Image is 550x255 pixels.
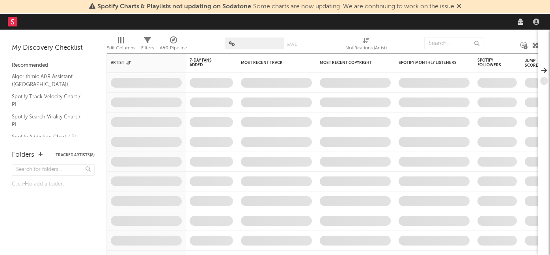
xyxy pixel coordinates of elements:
[424,37,483,49] input: Search...
[141,34,154,56] div: Filters
[12,180,95,189] div: Click to add a folder.
[160,43,187,53] div: A&R Pipeline
[106,34,135,56] div: Edit Columns
[345,43,387,53] div: Notifications (Artist)
[287,42,297,47] button: Save
[12,133,87,141] a: Spotify Addiction Chart / PL
[106,43,135,53] div: Edit Columns
[457,4,461,10] span: Dismiss
[241,60,300,65] div: Most Recent Track
[97,4,251,10] span: Spotify Charts & Playlists not updating on Sodatone
[525,58,544,68] div: Jump Score
[160,34,187,56] div: A&R Pipeline
[56,153,95,157] button: Tracked Artists(8)
[12,150,34,160] div: Folders
[111,60,170,65] div: Artist
[12,43,95,53] div: My Discovery Checklist
[12,164,95,176] input: Search for folders...
[12,92,87,109] a: Spotify Track Velocity Chart / PL
[141,43,154,53] div: Filters
[399,60,458,65] div: Spotify Monthly Listeners
[12,61,95,70] div: Recommended
[477,58,505,67] div: Spotify Followers
[320,60,379,65] div: Most Recent Copyright
[97,4,454,10] span: : Some charts are now updating. We are continuing to work on the issue
[12,112,87,129] a: Spotify Search Virality Chart / PL
[345,34,387,56] div: Notifications (Artist)
[12,72,87,88] a: Algorithmic A&R Assistant ([GEOGRAPHIC_DATA])
[190,58,221,67] span: 7-Day Fans Added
